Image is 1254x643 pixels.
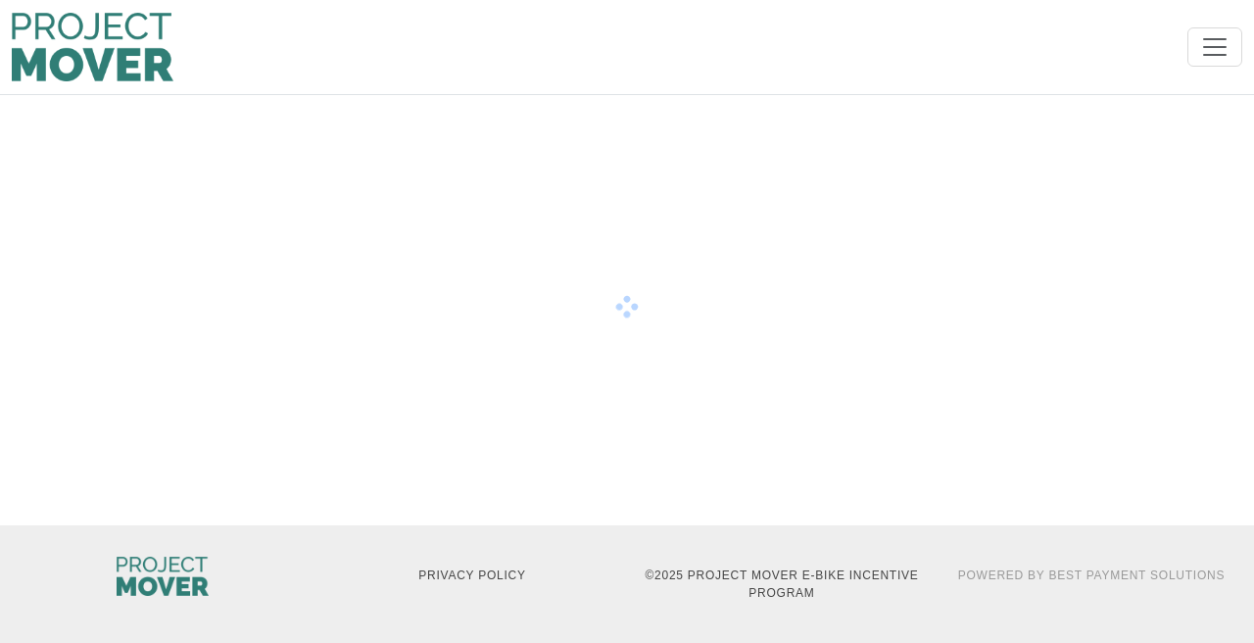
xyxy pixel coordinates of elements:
a: Powered By Best Payment Solutions [958,569,1225,582]
button: Toggle navigation [1187,27,1242,67]
img: Program logo [12,13,173,81]
p: © 2025 Project MOVER E-Bike Incentive Program [639,567,925,602]
a: Privacy Policy [418,569,525,582]
img: Columbus City Council [117,557,209,596]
